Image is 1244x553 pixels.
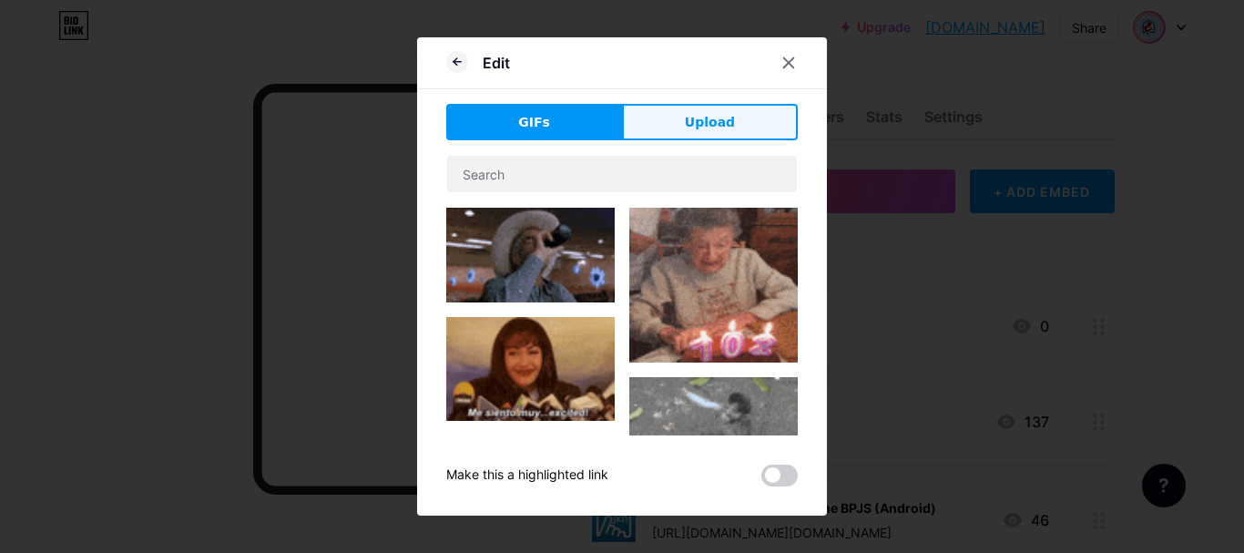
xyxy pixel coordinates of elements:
div: Make this a highlighted link [446,465,608,486]
img: Gihpy [446,208,615,302]
div: Edit [483,52,510,74]
span: GIFs [518,113,550,132]
button: GIFs [446,104,622,140]
input: Search [447,156,797,192]
button: Upload [622,104,798,140]
img: Gihpy [446,317,615,422]
img: Gihpy [629,377,798,488]
span: Upload [685,113,735,132]
img: Gihpy [629,208,798,363]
